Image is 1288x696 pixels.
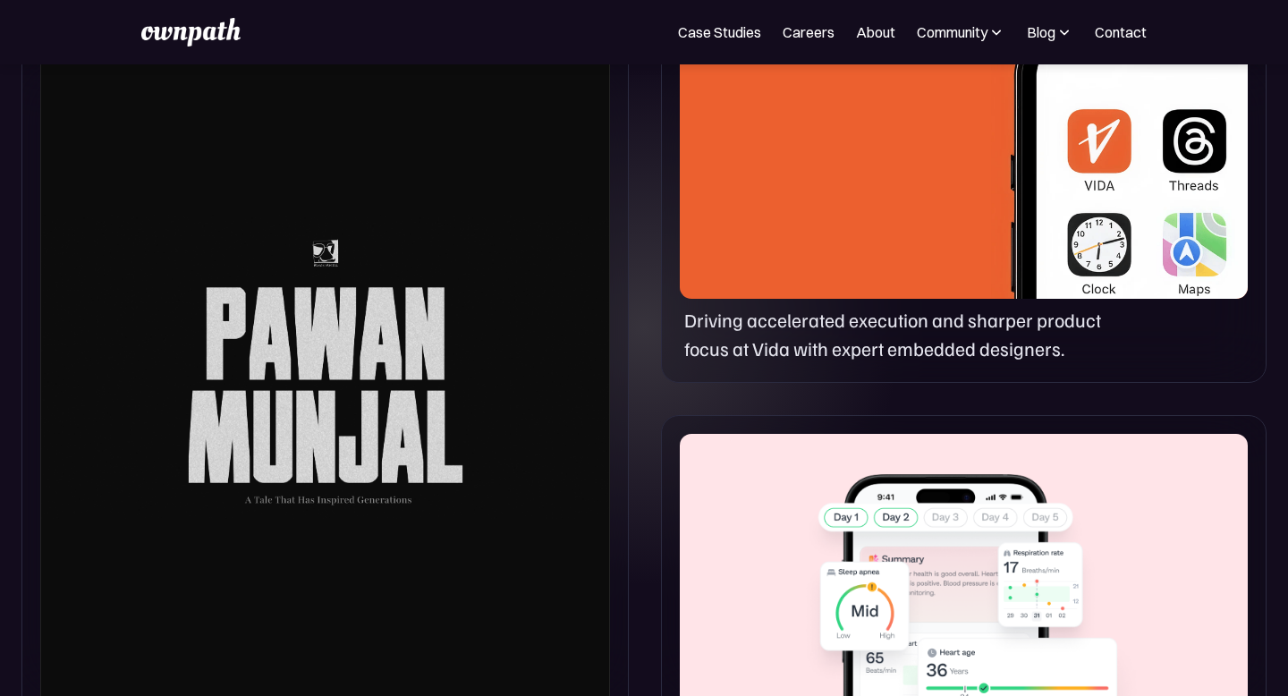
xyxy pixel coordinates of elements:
[783,21,835,43] a: Careers
[1027,21,1073,43] div: Blog
[1095,21,1147,43] a: Contact
[917,21,987,43] div: Community
[917,21,1005,43] div: Community
[856,21,895,43] a: About
[678,21,761,43] a: Case Studies
[1027,21,1055,43] div: Blog
[684,306,1124,364] p: Driving accelerated execution and sharper product focus at Vida with expert embedded designers.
